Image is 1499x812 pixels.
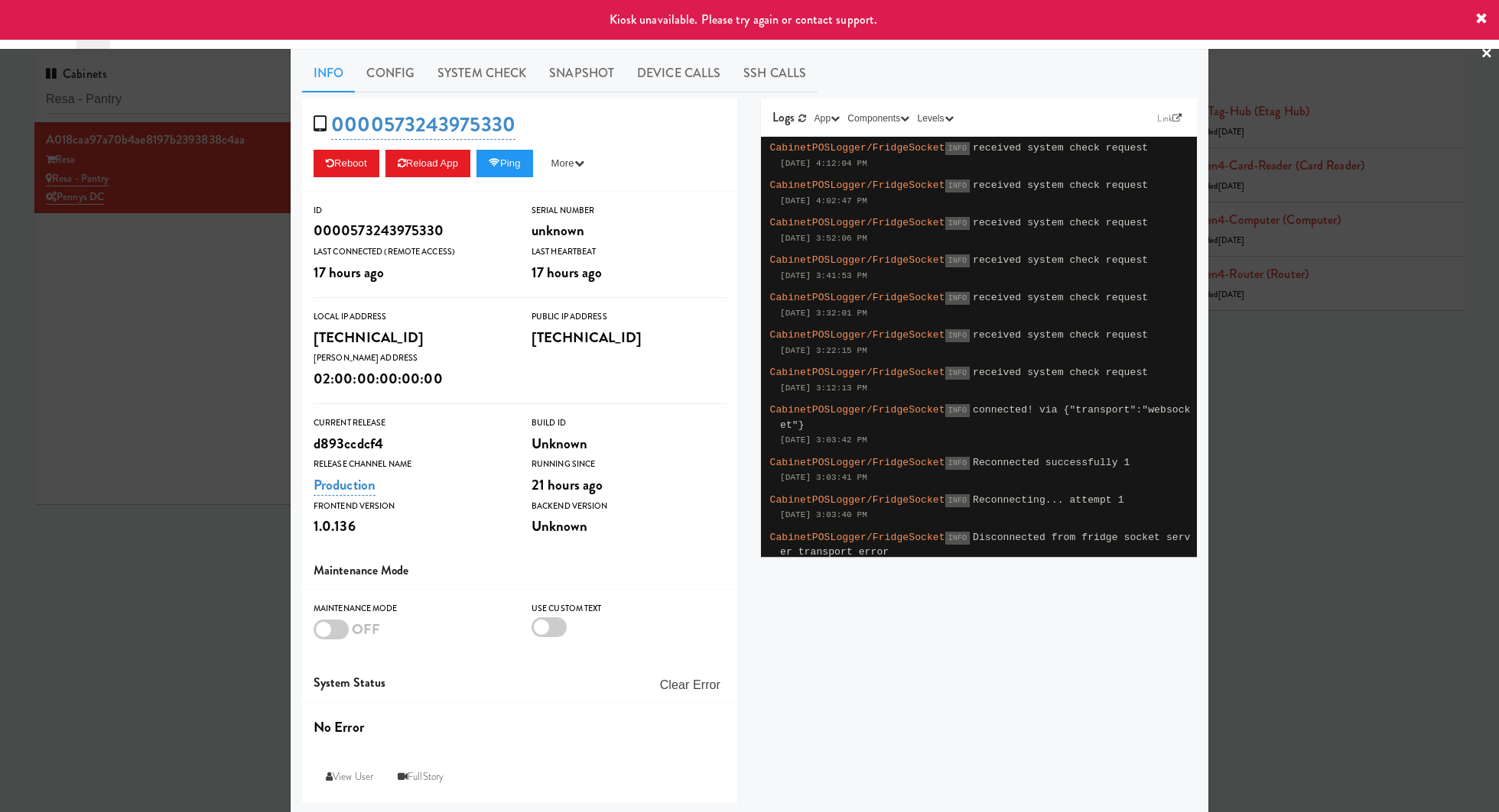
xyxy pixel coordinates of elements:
[314,351,509,366] div: [PERSON_NAME] Address
[314,763,385,791] a: View User
[913,111,957,126] button: Levels
[385,150,470,177] button: Reload App
[532,244,727,260] div: Last Heartbeat
[532,431,727,457] div: Unknown
[314,218,509,244] div: 0000573243975330
[770,494,945,506] span: CabinetPOSLogger/FridgeSocket
[770,457,945,468] span: CabinetPOSLogger/FridgeSocket
[770,292,945,303] span: CabinetPOSLogger/FridgeSocket
[314,601,509,616] div: Maintenance Mode
[945,180,970,192] span: INFO
[732,54,818,92] a: SSH Calls
[532,457,727,472] div: Running Since
[973,329,1148,341] span: received system check request
[973,292,1148,303] span: received system check request
[314,203,509,218] div: ID
[314,457,509,472] div: Release Channel Name
[532,513,727,539] div: Unknown
[780,196,867,205] span: [DATE] 4:02:47 PM
[314,561,409,579] span: Maintenance Mode
[945,367,970,380] span: INFO
[538,54,626,92] a: Snapshot
[1481,31,1493,78] a: ×
[532,416,727,431] div: Build Id
[385,763,456,791] a: FullStory
[772,108,795,126] span: Logs
[314,244,509,260] div: Last Connected (Remote Access)
[314,499,509,514] div: Frontend Version
[314,150,379,177] button: Reboot
[532,262,602,283] span: 17 hours ago
[945,142,970,155] span: INFO
[973,142,1148,154] span: received system check request
[314,474,376,496] a: Production
[314,674,385,691] span: System Status
[314,416,509,431] div: Current Release
[780,309,867,318] span: [DATE] 3:32:01 PM
[352,619,380,639] span: OFF
[314,431,509,457] div: d893ccdcf4
[426,54,538,92] a: System Check
[811,111,844,126] button: App
[945,329,970,342] span: INFO
[532,309,727,325] div: Public IP Address
[973,254,1148,266] span: received system check request
[973,494,1124,506] span: Reconnecting... attempt 1
[314,262,384,283] span: 17 hours ago
[532,218,727,244] div: unknown
[532,499,727,514] div: Backend Version
[331,110,515,140] a: 0000573243975330
[780,532,1191,558] span: Disconnected from fridge socket server transport error
[780,435,867,445] span: [DATE] 3:03:42 PM
[654,671,727,699] button: Clear Error
[973,457,1130,468] span: Reconnected successfully 1
[945,217,970,230] span: INFO
[532,601,727,616] div: Use Custom Text
[945,532,970,545] span: INFO
[973,217,1148,228] span: received system check request
[780,383,867,393] span: [DATE] 3:12:13 PM
[780,404,1191,431] span: connected! via {"transport":"websocket"}
[973,180,1148,191] span: received system check request
[945,404,970,417] span: INFO
[780,473,867,482] span: [DATE] 3:03:41 PM
[532,325,727,351] div: [TECHNICAL_ID]
[610,11,878,28] span: Kiosk unavailable. Please try again or contact support.
[532,474,603,495] span: 21 hours ago
[314,309,509,325] div: Local IP Address
[780,159,867,168] span: [DATE] 4:12:04 PM
[770,404,945,416] span: CabinetPOSLogger/FridgeSocket
[780,234,867,243] span: [DATE] 3:52:06 PM
[780,510,867,519] span: [DATE] 3:03:40 PM
[770,532,945,543] span: CabinetPOSLogger/FridgeSocket
[314,513,509,539] div: 1.0.136
[626,54,732,92] a: Device Calls
[302,54,355,92] a: Info
[770,142,945,154] span: CabinetPOSLogger/FridgeSocket
[770,367,945,378] span: CabinetPOSLogger/FridgeSocket
[314,325,509,351] div: [TECHNICAL_ID]
[844,111,913,126] button: Components
[780,346,867,355] span: [DATE] 3:22:15 PM
[973,367,1148,378] span: received system check request
[770,180,945,191] span: CabinetPOSLogger/FridgeSocket
[770,217,945,228] span: CabinetPOSLogger/FridgeSocket
[945,494,970,507] span: INFO
[532,203,727,218] div: Serial Number
[355,54,426,92] a: Config
[539,150,597,177] button: More
[770,329,945,341] span: CabinetPOSLogger/FridgeSocket
[945,457,970,470] span: INFO
[314,714,727,740] div: No Error
[770,254,945,266] span: CabinetPOSLogger/FridgeSocket
[476,150,533,177] button: Ping
[945,292,970,305] span: INFO
[314,366,509,392] div: 02:00:00:00:00:00
[1153,111,1185,126] a: Link
[780,271,867,280] span: [DATE] 3:41:53 PM
[945,254,970,267] span: INFO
